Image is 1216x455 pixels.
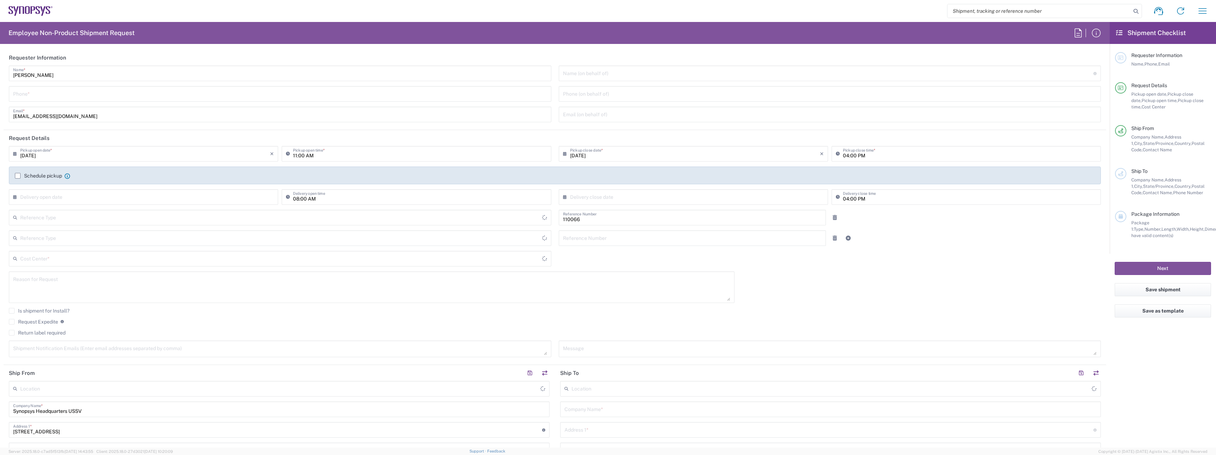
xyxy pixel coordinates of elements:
i: × [820,148,824,159]
span: Server: 2025.18.0-c7ad5f513fb [9,449,93,454]
i: × [270,148,274,159]
button: Next [1115,262,1211,275]
span: Ship To [1131,168,1148,174]
span: Width, [1177,226,1190,232]
span: Name, [1131,61,1144,67]
span: Country, [1175,141,1192,146]
span: [DATE] 14:43:55 [64,449,93,454]
span: Package Information [1131,211,1180,217]
label: Request Expedite [9,319,58,325]
span: City, [1134,184,1143,189]
span: Phone Number [1173,190,1203,195]
span: Company Name, [1131,134,1165,140]
span: Client: 2025.18.0-27d3021 [96,449,173,454]
span: Height, [1190,226,1205,232]
span: Pickup open time, [1142,98,1178,103]
span: State/Province, [1143,141,1175,146]
span: Phone, [1144,61,1158,67]
span: Request Details [1131,83,1167,88]
span: Copyright © [DATE]-[DATE] Agistix Inc., All Rights Reserved [1098,448,1207,455]
h2: Ship To [560,370,579,377]
span: Company Name, [1131,177,1165,182]
h2: Employee Non-Product Shipment Request [9,29,135,37]
span: Ship From [1131,125,1154,131]
span: Contact Name, [1143,190,1173,195]
button: Save as template [1115,304,1211,318]
span: Pickup open date, [1131,91,1167,97]
span: City, [1134,141,1143,146]
span: Number, [1144,226,1161,232]
span: Requester Information [1131,52,1182,58]
label: Is shipment for Install? [9,308,69,314]
label: Schedule pickup [15,173,62,179]
span: Country, [1175,184,1192,189]
button: Save shipment [1115,283,1211,296]
a: Remove Reference [830,233,840,243]
h2: Shipment Checklist [1116,29,1186,37]
a: Add Reference [843,233,853,243]
span: Contact Name [1143,147,1172,152]
h2: Request Details [9,135,50,142]
label: Return label required [9,330,66,336]
a: Support [469,449,487,453]
span: State/Province, [1143,184,1175,189]
span: Type, [1134,226,1144,232]
span: Length, [1161,226,1177,232]
span: Package 1: [1131,220,1149,232]
span: Email [1158,61,1170,67]
a: Remove Reference [830,213,840,223]
span: [DATE] 10:20:09 [144,449,173,454]
a: Feedback [487,449,505,453]
span: Cost Center [1142,104,1166,109]
h2: Ship From [9,370,35,377]
input: Shipment, tracking or reference number [947,4,1131,18]
h2: Requester Information [9,54,66,61]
